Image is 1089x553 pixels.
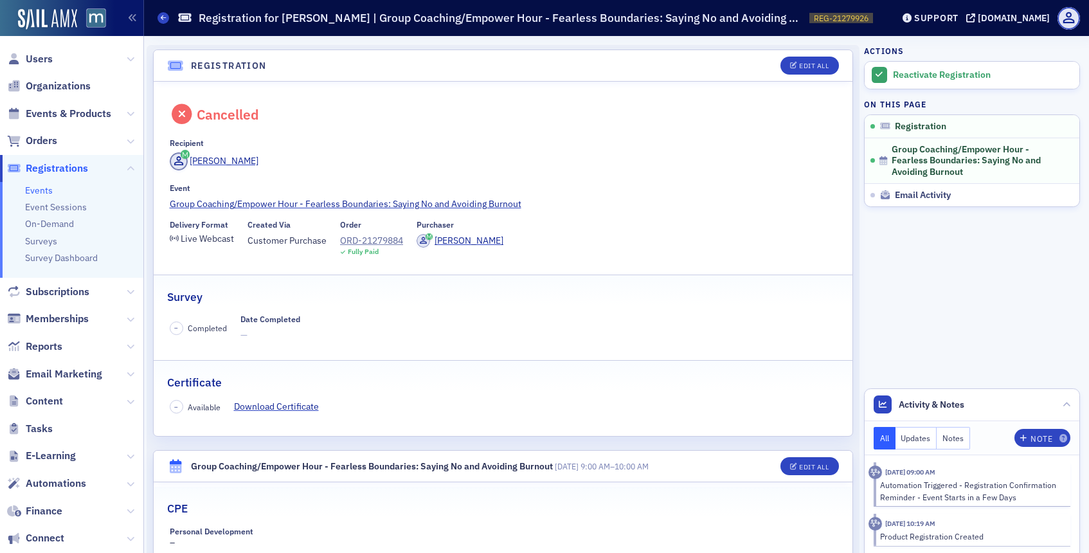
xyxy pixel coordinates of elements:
div: Fully Paid [348,248,379,256]
div: Support [914,12,959,24]
div: Edit All [799,62,829,69]
button: Edit All [780,57,838,75]
a: Tasks [7,422,53,436]
span: Available [188,401,221,413]
div: Personal Development [170,527,253,536]
a: [PERSON_NAME] [170,152,259,170]
a: Connect [7,531,64,545]
a: Download Certificate [234,400,328,413]
a: Orders [7,134,57,148]
div: Event [170,183,190,193]
div: Activity [869,466,882,479]
time: 9:00 AM [580,461,610,471]
div: Product Registration Created [880,530,1062,542]
span: Content [26,394,63,408]
a: Event Sessions [25,201,87,213]
div: Edit All [799,464,829,471]
a: Memberships [7,312,89,326]
a: ORD-21279884 [340,234,403,248]
div: Delivery Format [170,220,228,230]
div: Date Completed [240,314,300,324]
div: Cancelled [197,106,259,123]
button: Updates [896,427,937,449]
button: Edit All [780,457,838,475]
span: – [174,323,178,332]
div: – [170,527,327,550]
h4: Actions [864,45,904,57]
div: Automation Triggered - Registration Confirmation Reminder - Event Starts in a Few Days [880,479,1062,503]
div: Purchaser [417,220,454,230]
button: All [874,427,896,449]
span: Email Marketing [26,367,102,381]
div: Group Coaching/Empower Hour - Fearless Boundaries: Saying No and Avoiding Burnout [191,460,553,473]
div: Reactivate Registration [893,69,1073,81]
span: Tasks [26,422,53,436]
a: Automations [7,476,86,491]
time: 9/21/2025 09:00 AM [885,467,935,476]
h2: Certificate [167,374,222,391]
a: On-Demand [25,218,74,230]
a: Finance [7,504,62,518]
a: [PERSON_NAME] [417,234,503,248]
a: Reports [7,340,62,354]
span: Activity & Notes [899,398,964,412]
a: Organizations [7,79,91,93]
a: Group Coaching/Empower Hour - Fearless Boundaries: Saying No and Avoiding Burnout [170,197,837,211]
a: View Homepage [77,8,106,30]
span: – [174,403,178,412]
h1: Registration for [PERSON_NAME] | Group Coaching/Empower Hour - Fearless Boundaries: Saying No and... [199,10,803,26]
span: Subscriptions [26,285,89,299]
span: Finance [26,504,62,518]
time: 8/20/2025 10:19 AM [885,519,935,528]
div: Order [340,220,361,230]
a: Users [7,52,53,66]
img: SailAMX [86,8,106,28]
button: [DOMAIN_NAME] [966,14,1054,23]
a: Content [7,394,63,408]
span: Email Activity [895,190,951,201]
span: Memberships [26,312,89,326]
div: [PERSON_NAME] [435,234,503,248]
button: Notes [937,427,970,449]
span: [DATE] [555,461,579,471]
span: Group Coaching/Empower Hour - Fearless Boundaries: Saying No and Avoiding Burnout [892,144,1063,178]
span: Customer Purchase [248,234,327,248]
h4: Registration [191,59,267,73]
span: Events & Products [26,107,111,121]
span: — [240,329,300,342]
span: Automations [26,476,86,491]
a: Registrations [7,161,88,176]
span: Registration [895,121,946,132]
span: Profile [1057,7,1080,30]
span: – [555,461,649,471]
span: Organizations [26,79,91,93]
img: SailAMX [18,9,77,30]
a: E-Learning [7,449,76,463]
a: Events & Products [7,107,111,121]
a: Reactivate Registration [865,62,1079,89]
time: 10:00 AM [615,461,649,471]
h2: CPE [167,500,188,517]
a: Subscriptions [7,285,89,299]
a: Survey Dashboard [25,252,98,264]
span: Reports [26,340,62,354]
div: Activity [869,517,882,530]
span: E-Learning [26,449,76,463]
h4: On this page [864,98,1080,110]
span: Orders [26,134,57,148]
span: Users [26,52,53,66]
div: [PERSON_NAME] [190,154,258,168]
span: Connect [26,531,64,545]
div: Live Webcast [181,235,234,242]
h2: Survey [167,289,203,305]
a: Email Marketing [7,367,102,381]
button: Note [1014,429,1070,447]
div: Note [1030,435,1052,442]
div: Created Via [248,220,291,230]
a: Surveys [25,235,57,247]
span: REG-21279926 [814,13,869,24]
div: [DOMAIN_NAME] [978,12,1050,24]
span: Registrations [26,161,88,176]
